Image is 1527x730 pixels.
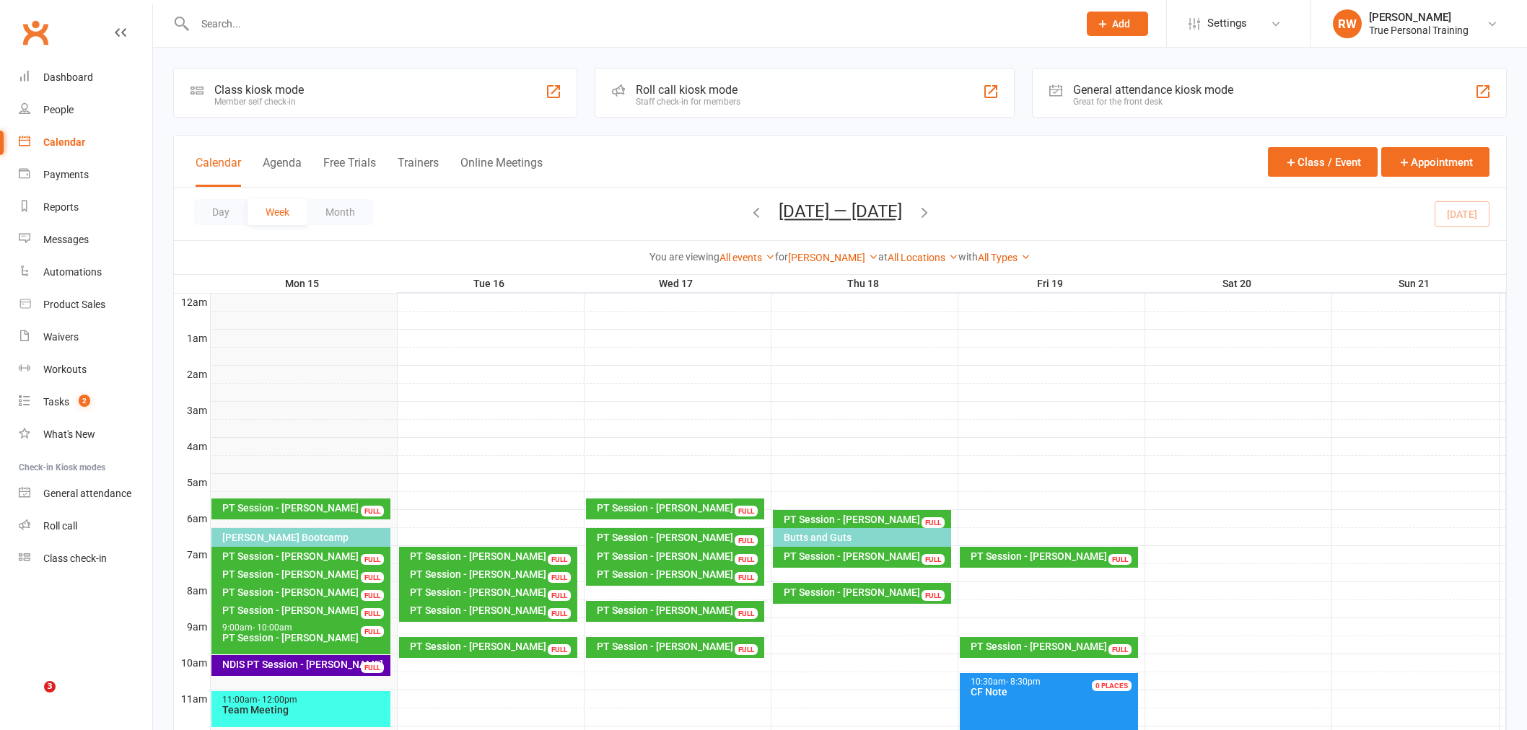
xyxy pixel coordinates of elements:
div: Butts and Guts [783,532,949,542]
div: FULL [548,608,571,619]
button: [DATE] — [DATE] [779,201,902,221]
strong: with [958,251,978,263]
th: 2am [174,365,210,383]
a: Automations [19,256,152,289]
div: PT Session - [PERSON_NAME] [596,605,762,615]
div: PT Session - [PERSON_NAME] [222,569,388,579]
div: PT Session - [PERSON_NAME] [970,641,1136,651]
div: Product Sales [43,299,105,310]
th: 9am [174,617,210,636]
div: Reports [43,201,79,213]
span: 3 [44,681,56,692]
th: 7am [174,545,210,563]
a: Waivers [19,321,152,353]
div: FULL [922,590,945,601]
div: FULL [361,662,384,673]
div: FULL [361,608,384,619]
div: PT Session - [PERSON_NAME] [409,551,575,561]
a: All events [719,252,775,263]
a: [PERSON_NAME] [788,252,878,263]
button: Add [1087,12,1148,36]
span: Add [1112,18,1130,30]
div: FULL [735,554,758,565]
a: Payments [19,159,152,191]
button: Agenda [263,156,302,187]
a: Dashboard [19,61,152,94]
button: Month [307,199,373,225]
th: Thu 18 [771,275,958,293]
div: Class check-in [43,553,107,564]
div: FULL [361,626,384,637]
div: What's New [43,428,95,440]
strong: at [878,251,888,263]
div: Workouts [43,364,87,375]
a: Workouts [19,353,152,386]
span: Settings [1207,7,1247,40]
a: Roll call [19,510,152,542]
div: FULL [735,572,758,583]
div: FULL [735,535,758,546]
th: 1am [174,329,210,347]
div: 9:00am [222,623,388,633]
div: Roll call [43,520,77,532]
strong: You are viewing [649,251,719,263]
div: NDIS PT Session - [PERSON_NAME] [222,659,388,669]
div: FULL [735,608,758,619]
div: FULL [361,554,384,565]
div: Staff check-in for members [636,97,740,107]
span: - 12:00pm [258,695,297,705]
a: Calendar [19,126,152,159]
button: Free Trials [323,156,376,187]
div: PT Session - [PERSON_NAME] [409,569,575,579]
div: FULL [548,590,571,601]
strong: for [775,251,788,263]
th: 8am [174,581,210,599]
a: Class kiosk mode [19,542,152,575]
div: PT Session - [PERSON_NAME] [783,587,949,597]
button: Day [194,199,248,225]
a: Reports [19,191,152,224]
a: Product Sales [19,289,152,321]
div: PT Session - [PERSON_NAME] [783,514,949,524]
div: Tasks [43,396,69,408]
button: Trainers [398,156,439,187]
div: PT Session - [PERSON_NAME] [409,587,575,597]
iframe: Intercom live chat [14,681,49,716]
a: What's New [19,418,152,451]
button: Week [248,199,307,225]
div: Payments [43,169,89,180]
div: PT Session - [PERSON_NAME] [596,532,762,542]
div: Team Meeting [222,705,388,715]
div: 10:30am [970,677,1136,687]
div: True Personal Training [1369,24,1469,37]
div: FULL [922,517,945,528]
div: [PERSON_NAME] [1369,11,1469,24]
th: 4am [174,437,210,455]
div: 0 PLACES [1092,680,1132,691]
th: 11am [174,690,210,708]
div: Automations [43,266,102,278]
th: Fri 19 [958,275,1145,293]
div: Dashboard [43,71,93,83]
a: Tasks 2 [19,386,152,418]
div: PT Session - [PERSON_NAME] [970,551,1136,561]
div: PT Session - [PERSON_NAME] [222,587,388,597]
div: FULL [548,554,571,565]
div: FULL [361,590,384,601]
div: Member self check-in [214,97,304,107]
a: Messages [19,224,152,256]
input: Search... [191,14,1068,34]
th: Tue 16 [397,275,584,293]
div: PT Session - [PERSON_NAME] [222,605,388,615]
button: Online Meetings [460,156,543,187]
div: Roll call kiosk mode [636,83,740,97]
button: Calendar [196,156,241,187]
div: PT Session - [PERSON_NAME] [783,551,949,561]
div: PT Session - [PERSON_NAME] [222,633,388,643]
span: 2 [79,395,90,407]
div: 11:00am [222,695,388,705]
div: PT Session - [PERSON_NAME] [222,503,388,513]
a: Clubworx [17,14,53,50]
div: FULL [1108,554,1132,565]
th: 5am [174,473,210,491]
